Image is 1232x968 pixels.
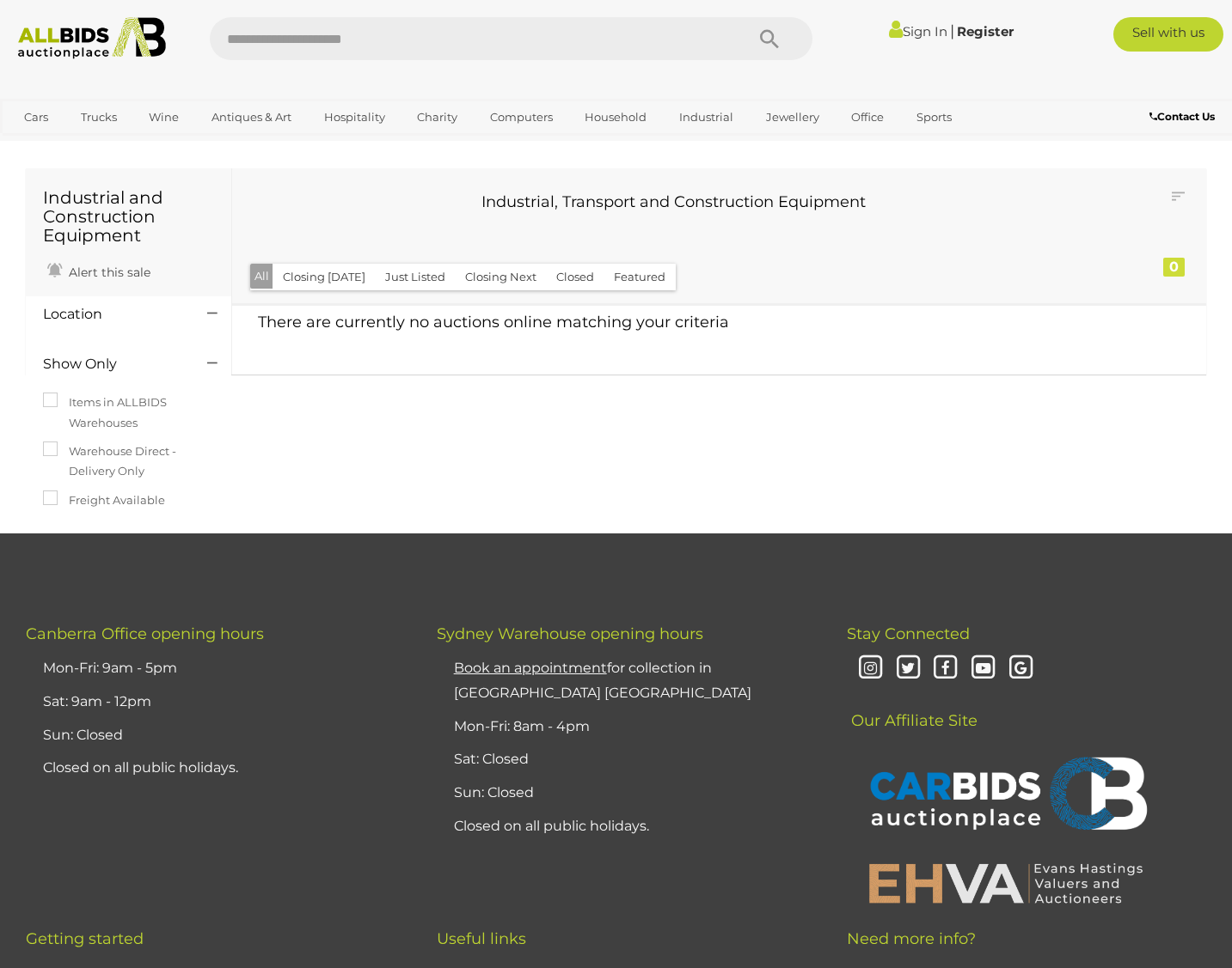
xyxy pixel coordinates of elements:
a: Computers [479,103,564,131]
i: Google [1006,654,1036,684]
span: There are currently no auctions online matching your criteria [258,313,729,332]
span: Alert this sale [64,265,150,280]
a: Antiques & Art [200,103,303,131]
a: Office [840,103,895,131]
a: Household [573,103,658,131]
button: Closed [546,264,604,290]
u: Book an appointment [454,660,607,676]
div: 0 [1163,258,1185,277]
a: [GEOGRAPHIC_DATA] [13,131,157,160]
button: Just Listed [375,264,456,290]
h4: Location [43,307,181,322]
a: Sign In [889,23,947,40]
img: CARBIDS Auctionplace [860,739,1152,852]
span: Useful links [437,929,526,948]
b: Contact Us [1149,110,1215,123]
span: Sydney Warehouse opening hours [437,624,703,643]
img: Allbids.com.au [9,17,175,59]
i: Twitter [893,654,923,684]
a: Cars [13,103,59,131]
i: Facebook [931,654,961,684]
button: Closing Next [455,264,547,290]
a: Contact Us [1149,107,1219,126]
a: Register [957,23,1014,40]
button: All [250,264,273,289]
label: Warehouse Direct - Delivery Only [43,441,214,482]
li: Sun: Closed [39,719,394,752]
span: Need more info? [847,929,976,948]
span: | [950,21,954,40]
li: Mon-Fri: 9am - 5pm [39,652,394,685]
li: Closed on all public holidays. [39,752,394,785]
li: Closed on all public holidays. [450,810,805,843]
a: Trucks [70,103,128,131]
a: Sports [905,103,963,131]
img: EHVA | Evans Hastings Valuers and Auctioneers [860,861,1152,905]
a: Jewellery [755,103,831,131]
a: Hospitality [313,103,396,131]
button: Featured [604,264,676,290]
li: Sat: 9am - 12pm [39,685,394,719]
span: Canberra Office opening hours [26,624,264,643]
a: Book an appointmentfor collection in [GEOGRAPHIC_DATA] [GEOGRAPHIC_DATA] [454,660,751,701]
label: Items in ALLBIDS Warehouses [43,393,214,433]
label: Freight Available [43,490,165,510]
h1: Industrial and Construction Equipment [43,188,214,245]
h3: Industrial, Transport and Construction Equipment [262,194,1084,211]
span: Stay Connected [847,624,970,643]
a: Charity [406,103,469,131]
a: Alert this sale [43,258,155,283]
h4: Show Only [43,356,181,372]
span: Getting started [26,929,144,948]
button: Closing [DATE] [273,264,376,290]
button: Search [726,17,812,60]
li: Mon-Fri: 8am - 4pm [450,710,805,744]
a: Wine [138,103,190,131]
a: Sell with us [1113,17,1223,52]
i: Youtube [968,654,998,684]
a: Industrial [668,103,745,131]
i: Instagram [855,654,886,684]
li: Sun: Closed [450,776,805,810]
li: Sat: Closed [450,743,805,776]
span: Our Affiliate Site [847,685,978,730]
